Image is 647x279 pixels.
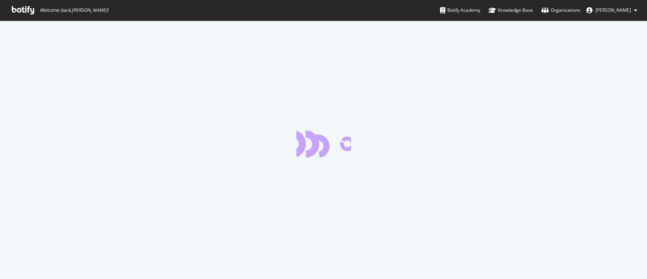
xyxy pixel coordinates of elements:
div: Organizations [541,6,580,14]
span: Philippa Haile [595,7,631,13]
div: animation [296,130,351,158]
button: [PERSON_NAME] [580,4,643,16]
div: Knowledge Base [489,6,533,14]
span: Welcome back, [PERSON_NAME] ! [40,7,108,13]
div: Botify Academy [440,6,480,14]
